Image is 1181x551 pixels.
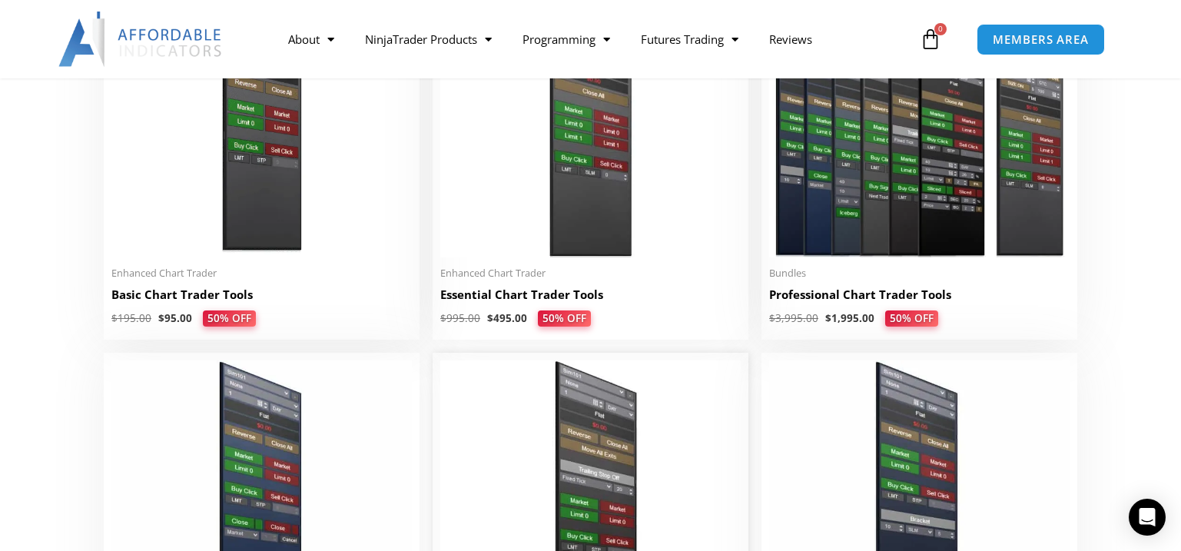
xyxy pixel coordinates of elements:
[273,22,915,57] nav: Menu
[825,311,831,325] span: $
[111,267,412,280] span: Enhanced Chart Trader
[440,311,480,325] bdi: 995.00
[754,22,828,57] a: Reviews
[58,12,224,67] img: LogoAI | Affordable Indicators – NinjaTrader
[440,287,741,310] a: Essential Chart Trader Tools
[273,22,350,57] a: About
[538,310,591,327] span: 50% OFF
[897,17,964,61] a: 0
[825,311,874,325] bdi: 1,995.00
[885,310,938,327] span: 50% OFF
[769,287,1070,303] h2: Professional Chart Trader Tools
[625,22,754,57] a: Futures Trading
[203,310,256,327] span: 50% OFF
[111,287,412,303] h2: Basic Chart Trader Tools
[111,311,118,325] span: $
[111,287,412,310] a: Basic Chart Trader Tools
[934,23,947,35] span: 0
[111,311,151,325] bdi: 195.00
[440,267,741,280] span: Enhanced Chart Trader
[769,311,775,325] span: $
[769,287,1070,310] a: Professional Chart Trader Tools
[440,311,446,325] span: $
[440,287,741,303] h2: Essential Chart Trader Tools
[487,311,493,325] span: $
[977,24,1105,55] a: MEMBERS AREA
[158,311,164,325] span: $
[487,311,527,325] bdi: 495.00
[507,22,625,57] a: Programming
[769,311,818,325] bdi: 3,995.00
[769,267,1070,280] span: Bundles
[350,22,507,57] a: NinjaTrader Products
[1129,499,1166,536] div: Open Intercom Messenger
[158,311,192,325] bdi: 95.00
[993,34,1089,45] span: MEMBERS AREA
